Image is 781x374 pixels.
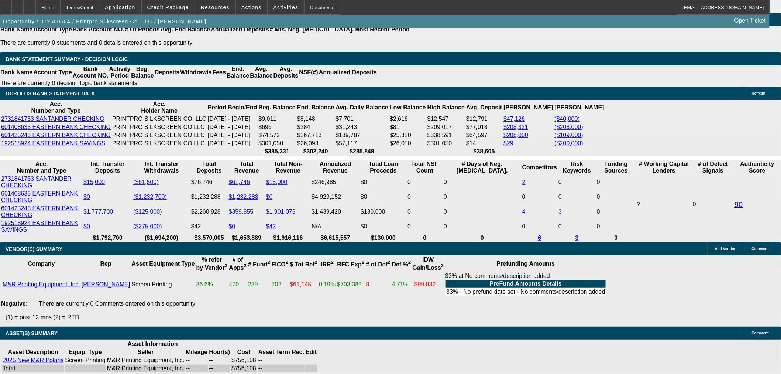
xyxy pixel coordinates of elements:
td: 0 [522,190,557,204]
a: 601425243 EASTERN BANK CHECKING [1,132,111,138]
a: ($109,000) [555,132,583,138]
a: Open Ticket [732,14,769,27]
a: M&R Printing Equipment, Inc. [3,281,80,288]
a: $0 [83,194,90,200]
span: Refresh to pull Number of Working Capital Lenders [637,201,640,207]
th: # Mts. Neg. [MEDICAL_DATA]. [269,26,354,33]
td: PRINTPRO SILKSCREEN CO. LLC [112,115,207,123]
th: Most Recent Period [354,26,410,33]
td: $9,011 [258,115,296,123]
b: FICO [272,261,289,268]
th: Int. Transfer Withdrawals [133,160,190,174]
a: $47,126 [503,116,525,122]
td: $267,713 [297,132,334,139]
span: Comment [752,247,769,251]
a: [PERSON_NAME] [82,281,130,288]
th: Deposits [154,65,180,79]
b: Asset Description [8,349,58,355]
span: Actions [241,4,262,10]
th: [PERSON_NAME] [554,101,605,115]
td: $61,145 [289,272,318,297]
sup: 2 [244,263,247,269]
span: ASSET(S) SUMMARY [6,330,58,336]
th: Acc. Holder Name [112,101,207,115]
td: $25,320 [389,132,426,139]
b: PreFund Amounts Details [490,280,562,287]
th: Avg. Deposit [466,101,502,115]
td: -- [258,357,305,364]
td: 0 [443,175,521,189]
td: 0 [407,220,443,234]
td: $338,591 [427,132,465,139]
button: Resources [195,0,235,14]
td: -- [258,365,305,372]
td: 702 [271,272,289,297]
th: Beg. Balance [131,65,154,79]
b: Def % [392,261,411,268]
th: $302,240 [297,148,334,155]
th: Risk Keywords [558,160,596,174]
th: Sum of the Total NSF Count and Total Overdraft Fee Count from Ocrolus [407,160,443,174]
th: Withdrawls [180,65,212,79]
td: [DATE] - [DATE] [207,140,257,147]
th: Competitors [522,160,557,174]
a: 601408633 EASTERN BANK CHECKING [1,124,111,130]
a: ($61,500) [133,179,159,185]
a: 3 [575,235,579,241]
div: 33% at No comments/description added [445,273,606,296]
td: $756,108 [231,357,257,364]
td: $26,093 [297,140,334,147]
a: 192518924 EASTERN BANK SAVINGS [1,220,78,233]
td: 0 [407,205,443,219]
th: Account Type [33,65,72,79]
td: M&R Printing Equipment, Inc. [107,365,185,372]
th: Avg. Balance [250,65,273,79]
span: Comment [752,331,769,335]
a: $1,777,700 [83,208,113,215]
td: 0 [558,190,596,204]
b: # Fund [248,261,270,268]
td: 0 [407,175,443,189]
span: Refresh [752,91,765,95]
th: Annualized Deposits [210,26,269,33]
a: $61,746 [229,179,250,185]
th: Total Loan Proceeds [360,160,406,174]
a: 3 [558,208,562,215]
th: # Working Capital Lenders [636,160,692,174]
a: $0 [229,223,235,229]
button: Actions [236,0,267,14]
a: ($1,232,700) [133,194,167,200]
td: $77,018 [466,123,502,131]
th: Authenticity Score [734,160,780,174]
b: IRR [321,261,334,268]
b: Asset Information [128,341,178,347]
th: $1,792,700 [83,234,132,242]
th: Acc. Number and Type [1,101,111,115]
b: $ Tot Ref [290,261,317,268]
span: Bank Statement Summary - Decision Logic [6,56,128,62]
a: 90 [735,200,743,208]
td: 0 [407,190,443,204]
span: OCROLUS BANK STATEMENT DATA [6,91,95,96]
th: Int. Transfer Deposits [83,160,132,174]
th: $130,000 [360,234,406,242]
td: $74,572 [258,132,296,139]
a: $42 [266,223,276,229]
td: 33% - No prefund date set - No comments/description added [446,288,605,296]
a: $29 [503,140,513,146]
th: $3,570,005 [191,234,228,242]
span: Activities [273,4,299,10]
sup: 2 [388,260,390,265]
td: $42 [191,220,228,234]
td: 0 [692,175,734,234]
th: # of Detect Signals [692,160,734,174]
b: IDW Gain/Loss [413,256,444,271]
td: PRINTPRO SILKSCREEN CO LLC [112,132,207,139]
td: 0 [558,175,596,189]
td: 0 [443,190,521,204]
th: 0 [407,234,443,242]
th: Period Begin/End [207,101,257,115]
a: 2731841753 SANTANDER CHECKING [1,116,104,122]
td: PRINTPRO SILKSCREEN CO LLC [112,123,207,131]
div: Total [3,365,63,372]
